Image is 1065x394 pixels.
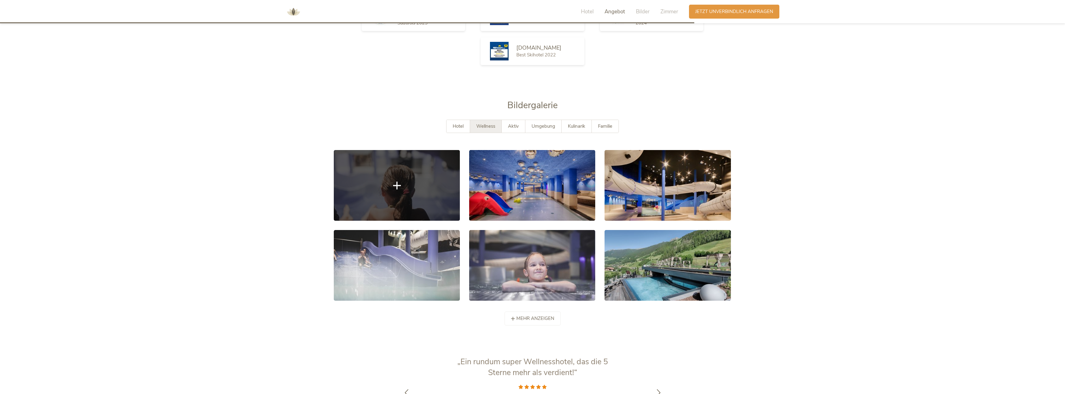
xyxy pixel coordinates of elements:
span: Wellness [476,123,495,129]
span: Bildergalerie [507,99,558,111]
a: AMONTI & LUNARIS Wellnessresort [284,9,303,14]
span: Best Skihotel 2022 [516,52,556,58]
span: Aktiv [508,123,519,129]
span: Hotel [581,8,594,15]
span: Bilder [636,8,650,15]
span: Angebot [605,8,625,15]
span: „Ein rundum super Wellnesshotel, das die 5 Sterne mehr als verdient!“ [457,356,608,378]
img: AMONTI & LUNARIS Wellnessresort [284,2,303,21]
span: Familie [598,123,612,129]
span: Hotel [453,123,464,129]
span: Zimmer [660,8,678,15]
span: Jetzt unverbindlich anfragen [695,8,773,15]
span: Kulinarik [568,123,585,129]
span: Umgebung [532,123,555,129]
img: Skiresort.de [490,42,509,60]
span: [DOMAIN_NAME] [516,44,561,51]
span: mehr anzeigen [516,315,554,322]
